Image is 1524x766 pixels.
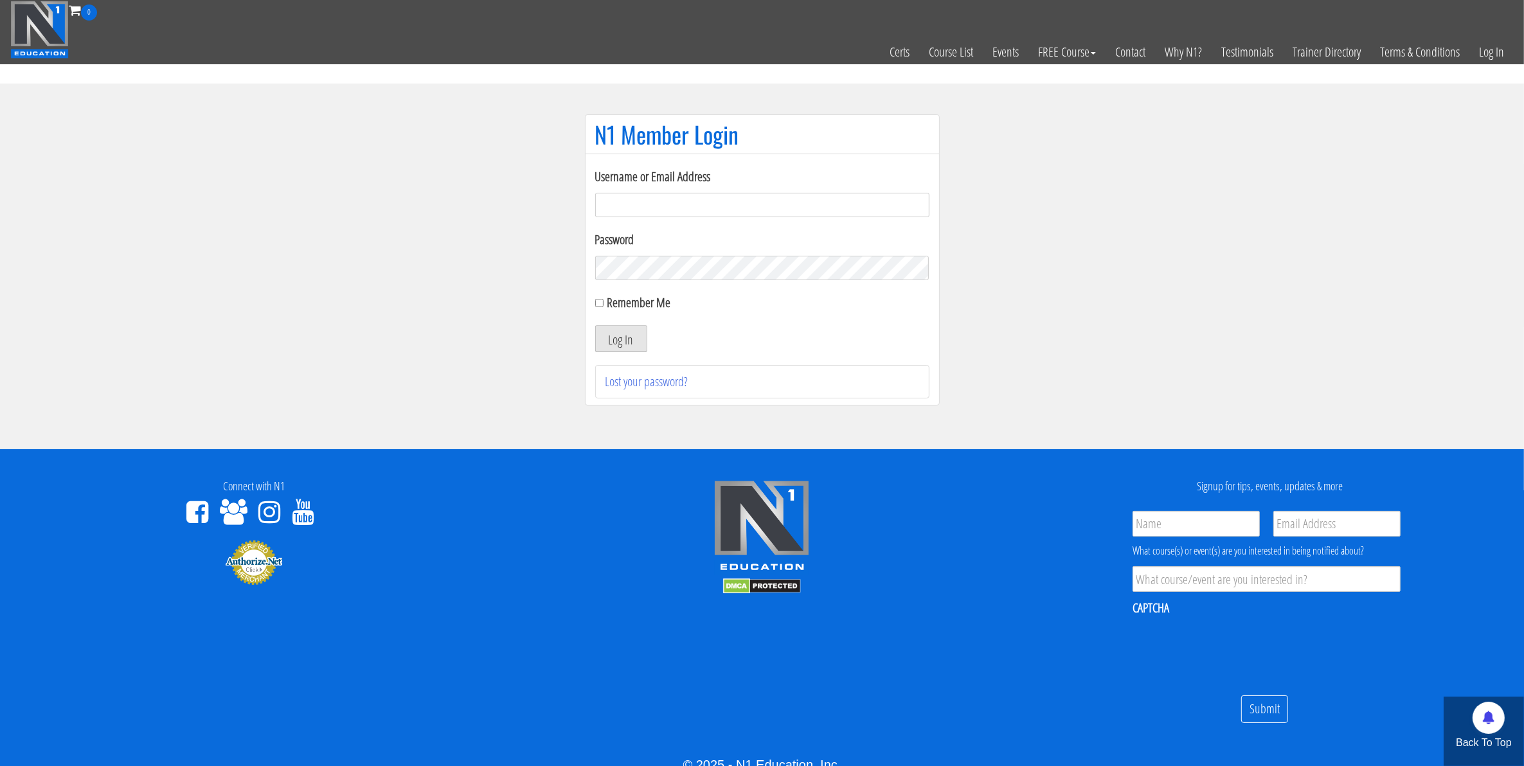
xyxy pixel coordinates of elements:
img: DMCA.com Protection Status [723,578,801,594]
img: n1-edu-logo [713,480,810,575]
input: Email Address [1273,511,1401,537]
input: Name [1133,511,1260,537]
h1: N1 Member Login [595,121,929,147]
button: Log In [595,325,647,352]
img: Authorize.Net Merchant - Click to Verify [225,539,283,585]
label: Remember Me [607,294,670,311]
img: n1-education [10,1,69,58]
a: Terms & Conditions [1370,21,1469,84]
h4: Signup for tips, events, updates & more [1026,480,1514,493]
input: What course/event are you interested in? [1133,566,1401,592]
input: Submit [1241,695,1288,723]
h4: Connect with N1 [10,480,498,493]
a: FREE Course [1028,21,1106,84]
span: 0 [81,4,97,21]
a: Contact [1106,21,1155,84]
a: Certs [880,21,919,84]
a: Lost your password? [605,373,688,390]
a: Events [983,21,1028,84]
a: Log In [1469,21,1514,84]
iframe: reCAPTCHA [1133,625,1328,675]
a: Why N1? [1155,21,1212,84]
a: Course List [919,21,983,84]
label: CAPTCHA [1133,600,1169,616]
label: Password [595,230,929,249]
label: Username or Email Address [595,167,929,186]
a: Trainer Directory [1283,21,1370,84]
div: What course(s) or event(s) are you interested in being notified about? [1133,543,1401,558]
a: Testimonials [1212,21,1283,84]
a: 0 [69,1,97,19]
